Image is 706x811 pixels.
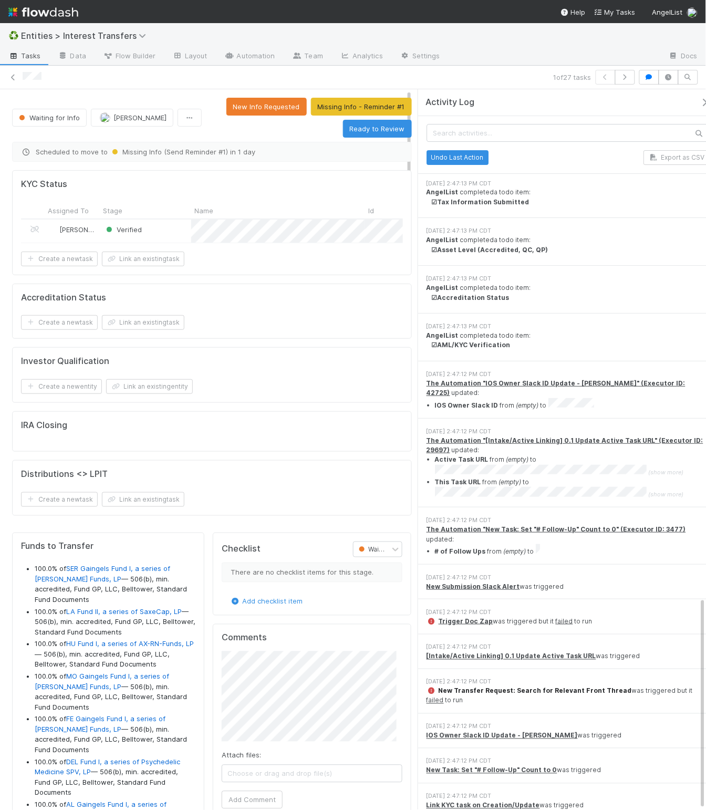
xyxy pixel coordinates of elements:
a: HU Fund I, a series of AX-RN-Funds, LP [66,640,194,648]
a: The Automation "New Task: Set "# Follow-Up" Count to 0" (Executor ID: 3477) [427,525,686,533]
a: Add checklist item [230,597,303,606]
a: Team [284,48,331,65]
li: 100.0% of — 506(b), min. accredited, Fund GP, LLC, Belltower, Standard Fund Documents [35,672,195,713]
a: LA Fund II, a series of SaxeCap, LP [66,608,182,616]
span: [PERSON_NAME] [113,113,167,122]
strong: AngelList [427,236,459,244]
strong: ☑ Accreditation Status [432,294,510,301]
a: Layout [164,48,216,65]
a: The Automation "[Intake/Active Linking] 0.1 Update Active Task URL" (Executor ID: 29697) [427,436,703,454]
a: MO Gaingels Fund I, a series of [PERSON_NAME] Funds, LP [35,672,169,691]
em: (empty) [499,478,522,486]
button: Create a newentity [21,379,102,394]
span: Scheduled to move to in 1 day [21,147,403,157]
button: [PERSON_NAME] [91,109,173,127]
span: 1 of 27 tasks [554,72,591,82]
a: FE Gaingels Fund I, a series of [PERSON_NAME] Funds, LP [35,715,165,734]
button: New Info Requested [226,98,307,116]
h5: Checklist [222,544,261,555]
a: The Automation "IOS Owner Slack ID Update - [PERSON_NAME]" (Executor ID: 42725) [427,379,686,397]
em: (empty) [516,401,539,409]
a: Trigger Doc Zap [439,617,493,625]
strong: ☑ AML/KYC Verification [432,341,511,349]
span: AngelList [652,8,683,16]
span: Entities > Interest Transfers [21,30,151,41]
span: Verified [104,225,142,234]
strong: ☑ Asset Level (Accredited, QC, QP) [432,246,548,254]
strong: Active Task URL [435,455,489,463]
strong: AngelList [427,284,459,292]
a: Automation [216,48,284,65]
span: was triggered but it to run [427,687,693,704]
strong: # of Follow Ups [435,547,486,555]
button: Link an existingtask [102,315,184,330]
li: 100.0% of — 506(b), min. accredited, Fund GP, LLC, Belltower, Standard Fund Documents [35,757,195,798]
span: was triggered but it to run [427,617,593,625]
span: Stage [103,205,122,216]
a: DEL Fund I, a series of Psychedelic Medicine SPV, LP [35,758,180,777]
img: logo-inverted-e16ddd16eac7371096b0.svg [8,3,78,21]
em: (empty) [504,547,526,555]
span: Activity Log [426,97,475,108]
li: 100.0% of — 506(b), min. accredited, Fund GP, LLC, Belltower, Standard Fund Documents [35,714,195,755]
strong: This Task URL [435,478,481,486]
a: Data [49,48,95,65]
button: Ready to Review [343,120,412,138]
span: My Tasks [594,8,636,16]
button: Add Comment [222,791,283,809]
span: Name [194,205,213,216]
button: Link an existingtask [102,492,184,507]
li: 100.0% of — 506(b), min. accredited, Fund GP, LLC, Belltower, Standard Fund Documents [35,564,195,605]
h5: IRA Closing [21,420,67,431]
img: avatar_93b89fca-d03a-423a-b274-3dd03f0a621f.png [687,7,698,18]
img: avatar_73a733c5-ce41-4a22-8c93-0dca612da21e.png [49,225,58,234]
div: There are no checklist items for this stage. [222,563,402,583]
span: ♻️ [8,31,19,40]
div: Verified [104,224,142,235]
button: Missing Info - Reminder #1 [311,98,412,116]
button: Create a newtask [21,252,98,266]
strong: ☑ Tax Information Submitted [432,198,529,206]
h5: KYC Status [21,179,67,190]
strong: AngelList [427,188,459,196]
label: Attach files: [222,750,261,761]
a: Settings [391,48,449,65]
a: IOS Owner Slack ID Update - [PERSON_NAME] [427,732,578,740]
button: Waiting for Info [12,109,87,127]
h5: Accreditation Status [21,293,106,303]
button: Undo Last Action [427,150,489,165]
a: New Submission Slack Alert [427,583,520,590]
h5: Comments [222,633,402,643]
a: failed [427,696,444,704]
h5: Distributions <> LPIT [21,469,108,480]
span: Flow Builder [103,50,155,61]
a: Link KYC task on Creation/Update [427,802,540,809]
span: (show more) [648,469,683,476]
strong: New Transfer Request: Search for Relevant Front Thread [439,687,632,695]
span: Missing Info (Send Reminder #1) [110,148,228,156]
a: SER Gaingels Fund I, a series of [PERSON_NAME] Funds, LP [35,565,170,584]
span: (show more) [648,491,683,498]
span: Choose or drag and drop file(s) [222,765,402,782]
li: 100.0% of — 506(b), min. accredited, Fund GP, LLC, Belltower, Standard Fund Documents [35,607,195,638]
span: Waiting for Info [357,546,414,554]
a: failed [556,617,573,625]
a: New Task: Set "# Follow-Up" Count to 0 [427,766,557,774]
a: My Tasks [594,7,636,17]
strong: AngelList [427,331,459,339]
img: avatar_abca0ba5-4208-44dd-8897-90682736f166.png [100,112,110,123]
a: [Intake/Active Linking] 0.1 Update Active Task URL [427,652,596,660]
button: Link an existingentity [106,379,193,394]
span: Id [368,205,374,216]
span: Tasks [8,50,41,61]
a: Analytics [331,48,391,65]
